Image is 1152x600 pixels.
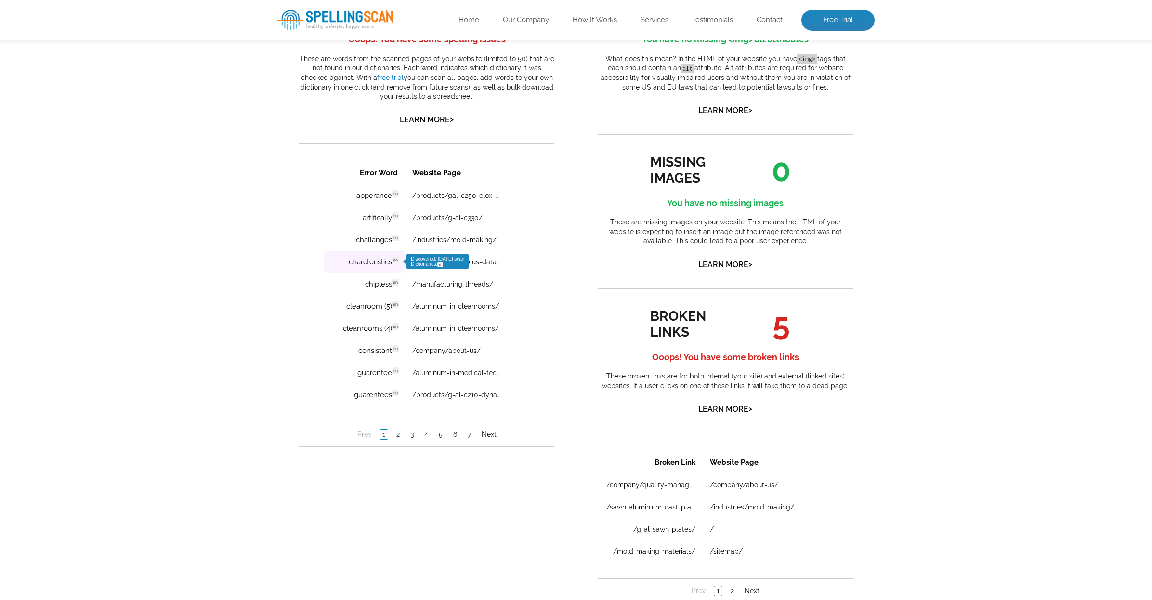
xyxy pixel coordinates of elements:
a: Next [180,269,200,278]
a: 7 [166,269,174,278]
a: 2 [95,269,103,278]
span: en [93,184,100,191]
a: /aluminum-in-cleanrooms/ [113,164,200,171]
th: Broken Link [1,1,105,23]
h4: Ooops! You have some broken links [598,350,853,365]
span: en [93,96,100,103]
img: spellingScan [277,10,393,30]
a: Our Company [503,15,549,25]
span: 0 [759,152,791,188]
a: 5 [137,269,146,278]
span: en [93,29,100,36]
div: missing images [650,154,737,186]
a: /aluminum-in-medical-technology/ [113,208,202,216]
a: /mold-making-materials/ [15,97,98,105]
a: /manufacturing-threads/ [113,119,194,127]
a: Testimonials [692,15,733,25]
span: > [748,104,752,117]
a: 6 [152,269,160,278]
a: Learn More> [698,260,752,269]
a: 2 [131,136,139,145]
a: /company/about-us/ [113,186,182,194]
span: Discovered: [DATE] scan Dictionaries: [112,95,165,106]
td: guarentee [25,201,105,222]
th: Website Page [105,1,204,23]
a: / [112,75,116,83]
a: Learn More> [698,404,752,414]
td: charcteristics [25,91,105,112]
span: en [93,52,100,58]
a: 3 [109,269,117,278]
a: Services [641,15,668,25]
td: guarentees [25,223,105,245]
span: > [748,402,752,416]
td: apperance [25,24,105,45]
a: Home [458,15,479,25]
td: consistant [25,179,105,200]
p: These are words from the scanned pages of your website (limited to 50) that are not found in our ... [299,54,554,102]
span: > [748,258,752,271]
code: alt [681,64,694,73]
span: en [93,229,100,235]
a: Contact [757,15,783,25]
th: Error Word [25,1,105,23]
td: artifically [25,46,105,67]
td: challanges [25,68,105,90]
p: What does this mean? In the HTML of your website you have tags that each should contain an attrib... [598,54,853,92]
div: broken links [650,308,737,340]
p: These broken links are for both internal (your site) and external (linked sites) websites. If a u... [598,372,853,391]
span: en [93,140,100,147]
a: 4 [123,269,131,278]
a: Learn More> [698,106,752,115]
a: /products/gal-c250-elox-plus-2/ [113,31,202,39]
p: These are missing images on your website. This means the HTML of your website is expecting to ins... [598,218,853,246]
a: /company/quality-management-and-environmental-protection/ [9,31,98,39]
span: en [138,101,144,106]
td: chipless [25,113,105,134]
span: en [93,118,100,125]
a: Free Trial [801,10,875,31]
span: > [450,113,454,126]
a: 1 [116,135,125,146]
td: cleanroom (5) [25,135,105,156]
span: en [93,74,100,80]
a: /sitemap/ [112,97,145,105]
a: Next [144,136,164,145]
a: /aluminum-in-cleanrooms/ [113,142,200,149]
a: /g-al-sawn-plates/ [36,75,98,83]
a: Learn More> [400,115,454,124]
a: free trial [377,74,404,81]
span: en [93,162,100,169]
a: /sawn-aluminium-cast-plate/ [9,53,98,61]
a: /products/g-al-c210-dynamic/ [113,230,202,238]
a: /company/about-us/ [112,31,181,39]
code: <img> [797,54,817,64]
span: 5 [760,306,790,342]
a: How It Works [573,15,617,25]
td: cleanrooms (4) [25,157,105,178]
a: /industries/mold-making/ [113,75,197,83]
a: 1 [80,268,89,279]
th: Website Page [106,1,230,23]
h4: You have no missing images [598,196,853,211]
a: /products/g-al-c330/ [113,53,183,61]
a: /industries/mold-making/ [112,53,196,61]
span: en [93,207,100,213]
